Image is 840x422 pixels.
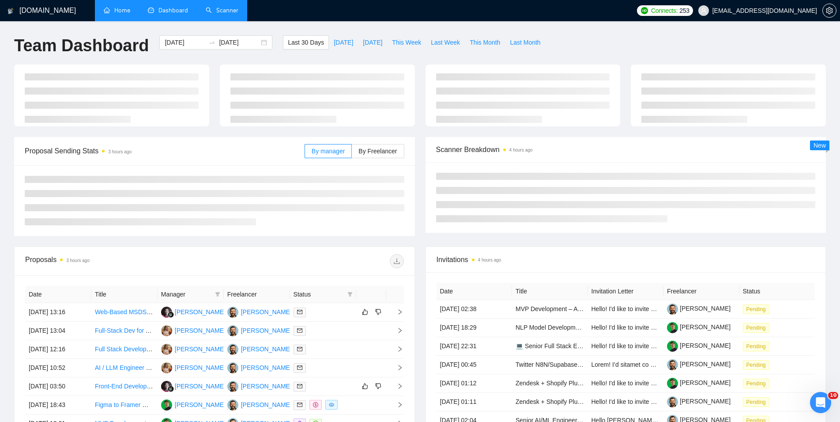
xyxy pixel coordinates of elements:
[390,346,403,352] span: right
[743,342,773,350] a: Pending
[294,289,344,299] span: Status
[297,328,302,333] span: mail
[743,323,769,333] span: Pending
[512,283,588,300] th: Title
[509,148,533,152] time: 4 hours ago
[161,289,211,299] span: Manager
[667,379,731,386] a: [PERSON_NAME]
[358,35,387,49] button: [DATE]
[25,359,91,377] td: [DATE] 10:52
[387,35,426,49] button: This Week
[512,300,588,319] td: MVP Development – AI Football Analytics + Real-Time Streaming Pipeline (Long-Term Partnership)
[25,396,91,414] td: [DATE] 18:43
[158,286,224,303] th: Manager
[161,325,172,336] img: AV
[390,402,403,408] span: right
[588,283,664,300] th: Invitation Letter
[208,39,215,46] span: swap-right
[227,362,238,373] img: VK
[510,38,540,47] span: Last Month
[512,393,588,411] td: Zendesk + Shopify Plus + Google Drive AI Integration (Flat-Rate Project)
[743,361,773,368] a: Pending
[161,345,226,352] a: AV[PERSON_NAME]
[701,8,707,14] span: user
[667,359,678,370] img: c1-JWQDXWEy3CnA6sRtFzzU22paoDq5cZnWyBNc3HWqwvuW0qNnjm1CMP-YmbEEtPC
[91,396,158,414] td: Figma to Framer Website Development
[437,319,512,337] td: [DATE] 18:29
[215,292,220,297] span: filter
[241,344,292,354] div: [PERSON_NAME]
[512,319,588,337] td: NLP Model Development for HS Code Classification
[375,308,381,316] span: dislike
[822,7,836,14] a: setting
[743,397,769,407] span: Pending
[208,39,215,46] span: to
[437,374,512,393] td: [DATE] 01:12
[227,382,292,389] a: VK[PERSON_NAME]
[334,38,353,47] span: [DATE]
[227,345,292,352] a: VK[PERSON_NAME]
[241,400,292,410] div: [PERSON_NAME]
[392,38,421,47] span: This Week
[297,346,302,352] span: mail
[8,4,14,18] img: logo
[437,337,512,356] td: [DATE] 22:31
[161,362,172,373] img: AV
[95,327,332,334] a: Full-Stack Dev for AI HR Role-Play Coach MVP (React + FastAPI, 4 Weeks Part-Time)
[346,288,354,301] span: filter
[161,327,226,334] a: AV[PERSON_NAME]
[288,38,324,47] span: Last 30 Days
[823,7,836,14] span: setting
[516,342,698,350] a: 💻 Senior Full Stack Engineer (Next.js + FastAPI + AI Integrations)
[161,344,172,355] img: AV
[175,363,226,373] div: [PERSON_NAME]
[667,378,678,389] img: c1CkLHUIwD5Ucvm7oiXNAph9-NOmZLZpbVsUrINqn_V_EzHsJW7P7QxldjUFcJOdWX
[95,401,203,408] a: Figma to Framer Website Development
[175,400,226,410] div: [PERSON_NAME]
[743,305,773,312] a: Pending
[25,145,305,156] span: Proposal Sending Stats
[25,286,91,303] th: Date
[227,308,292,315] a: VK[PERSON_NAME]
[512,356,588,374] td: Twitter N8N/Supabase Automation
[14,35,149,56] h1: Team Dashboard
[161,399,172,411] img: MB
[516,305,787,312] a: MVP Development – AI Football Analytics + Real-Time Streaming Pipeline (Long-Term Partnership)
[390,383,403,389] span: right
[227,325,238,336] img: VK
[667,322,678,333] img: c1CkLHUIwD5Ucvm7oiXNAph9-NOmZLZpbVsUrINqn_V_EzHsJW7P7QxldjUFcJOdWX
[390,327,403,334] span: right
[241,326,292,335] div: [PERSON_NAME]
[828,392,838,399] span: 10
[175,326,226,335] div: [PERSON_NAME]
[66,258,90,263] time: 3 hours ago
[667,342,731,349] a: [PERSON_NAME]
[95,364,352,371] a: AI / LLM Engineer – Build Safe, Schema-Driven AI Workflows for a Compliance HRIS Platform
[297,402,302,407] span: mail
[437,283,512,300] th: Date
[516,380,714,387] a: Zendesk + Shopify Plus + Google Drive AI Integration (Flat-Rate Project)
[297,309,302,315] span: mail
[436,144,816,155] span: Scanner Breakdown
[814,142,826,149] span: New
[667,341,678,352] img: c1CkLHUIwD5Ucvm7oiXNAph9-NOmZLZpbVsUrINqn_V_EzHsJW7P7QxldjUFcJOdWX
[743,379,769,388] span: Pending
[363,38,382,47] span: [DATE]
[213,288,222,301] span: filter
[25,377,91,396] td: [DATE] 03:50
[227,399,238,411] img: VK
[437,393,512,411] td: [DATE] 01:11
[437,254,815,265] span: Invitations
[25,254,215,268] div: Proposals
[91,359,158,377] td: AI / LLM Engineer – Build Safe, Schema-Driven AI Workflows for a Compliance HRIS Platform
[227,364,292,371] a: VK[PERSON_NAME]
[91,322,158,340] td: Full-Stack Dev for AI HR Role-Play Coach MVP (React + FastAPI, 4 Weeks Part-Time)
[206,7,238,14] a: searchScanner
[161,401,226,408] a: MB[PERSON_NAME]
[667,398,731,405] a: [PERSON_NAME]
[362,383,368,390] span: like
[512,337,588,356] td: 💻 Senior Full Stack Engineer (Next.js + FastAPI + AI Integrations)
[360,307,370,317] button: like
[108,149,132,154] time: 3 hours ago
[516,324,658,331] a: NLP Model Development for HS Code Classification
